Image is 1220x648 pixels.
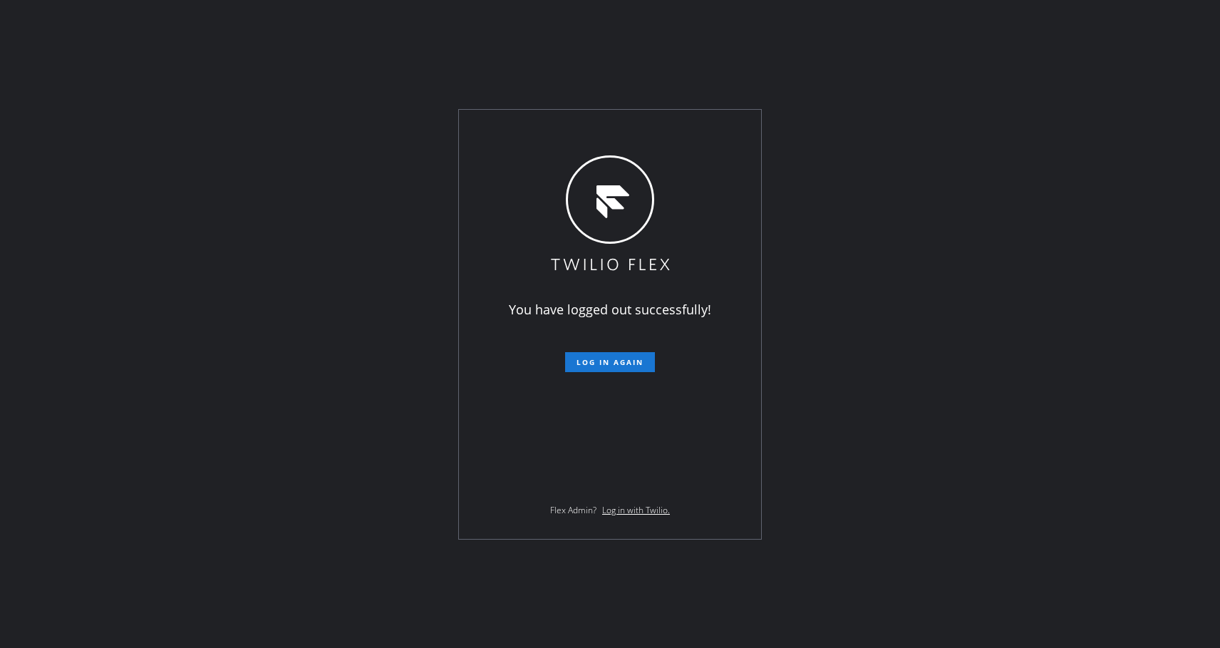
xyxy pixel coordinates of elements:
[565,352,655,372] button: Log in again
[509,301,711,318] span: You have logged out successfully!
[577,357,643,367] span: Log in again
[550,504,596,516] span: Flex Admin?
[602,504,670,516] a: Log in with Twilio.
